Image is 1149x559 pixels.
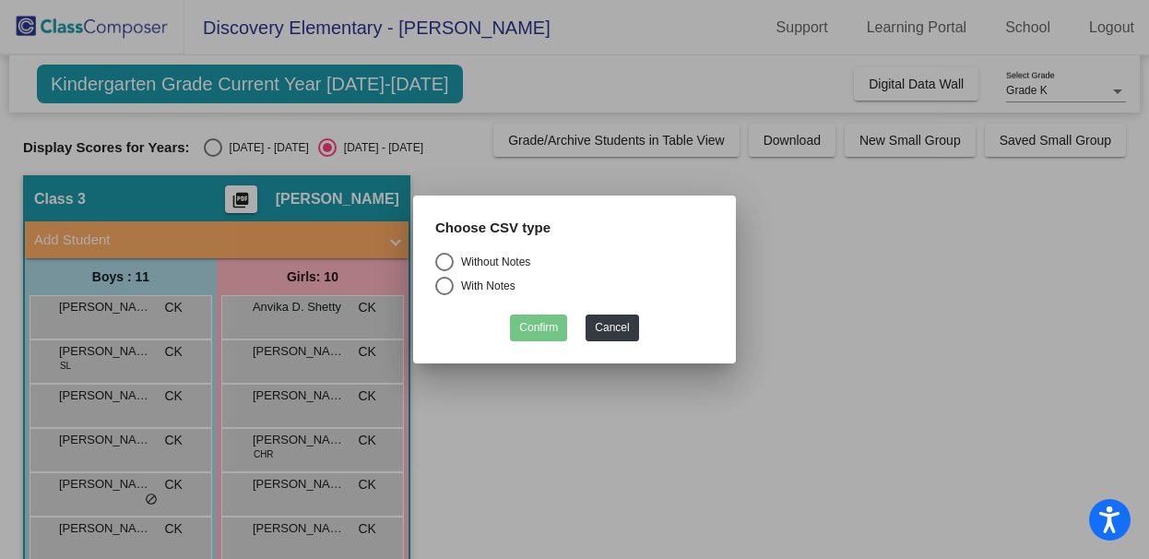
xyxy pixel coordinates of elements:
button: Confirm [510,315,567,341]
mat-radio-group: Select an option [435,253,714,301]
label: Choose CSV type [435,218,551,239]
div: Without Notes [454,254,530,270]
div: With Notes [454,278,515,294]
button: Cancel [586,315,638,341]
